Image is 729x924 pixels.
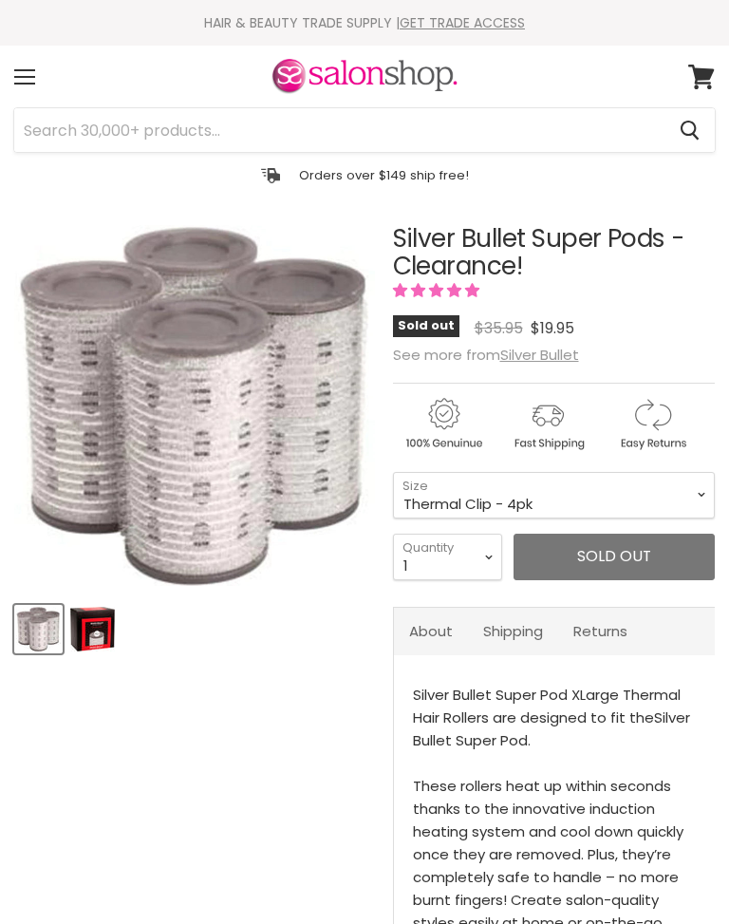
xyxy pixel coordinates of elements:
[500,345,579,365] a: Silver Bullet
[497,395,598,453] img: shipping.gif
[14,108,664,152] input: Search
[400,13,525,32] a: GET TRADE ACCESS
[393,225,715,280] h1: Silver Bullet Super Pods - Clearance!
[14,225,375,586] div: Silver Bullet Super Pods - Clearance! image. Click or Scroll to Zoom.
[393,395,494,453] img: genuine.gif
[528,730,531,750] span: .
[393,315,459,337] span: Sold out
[393,534,502,580] select: Quantity
[70,607,115,651] img: Silver Bullet Super Pods - Clearance!
[602,395,702,453] img: returns.gif
[16,607,61,651] img: Silver Bullet Super Pods - Clearance!
[11,599,378,653] div: Product thumbnails
[68,605,117,653] button: Silver Bullet Super Pods - Clearance!
[475,317,523,339] span: $35.95
[468,608,558,654] a: Shipping
[14,225,375,586] img: Silver Bullet Super Pods - Clearance!
[514,534,715,579] button: Sold out
[577,545,651,567] span: Sold out
[14,605,63,653] button: Silver Bullet Super Pods - Clearance!
[558,608,643,654] a: Returns
[394,608,468,654] a: About
[299,167,469,183] p: Orders over $149 ship free!
[393,345,579,365] span: See more from
[531,317,574,339] span: $19.95
[13,107,716,153] form: Product
[664,108,715,152] button: Search
[393,280,483,300] span: 5.00 stars
[413,685,681,727] span: Silver Bullet Super Pod XLarge Thermal Hair Rollers are designed to fit the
